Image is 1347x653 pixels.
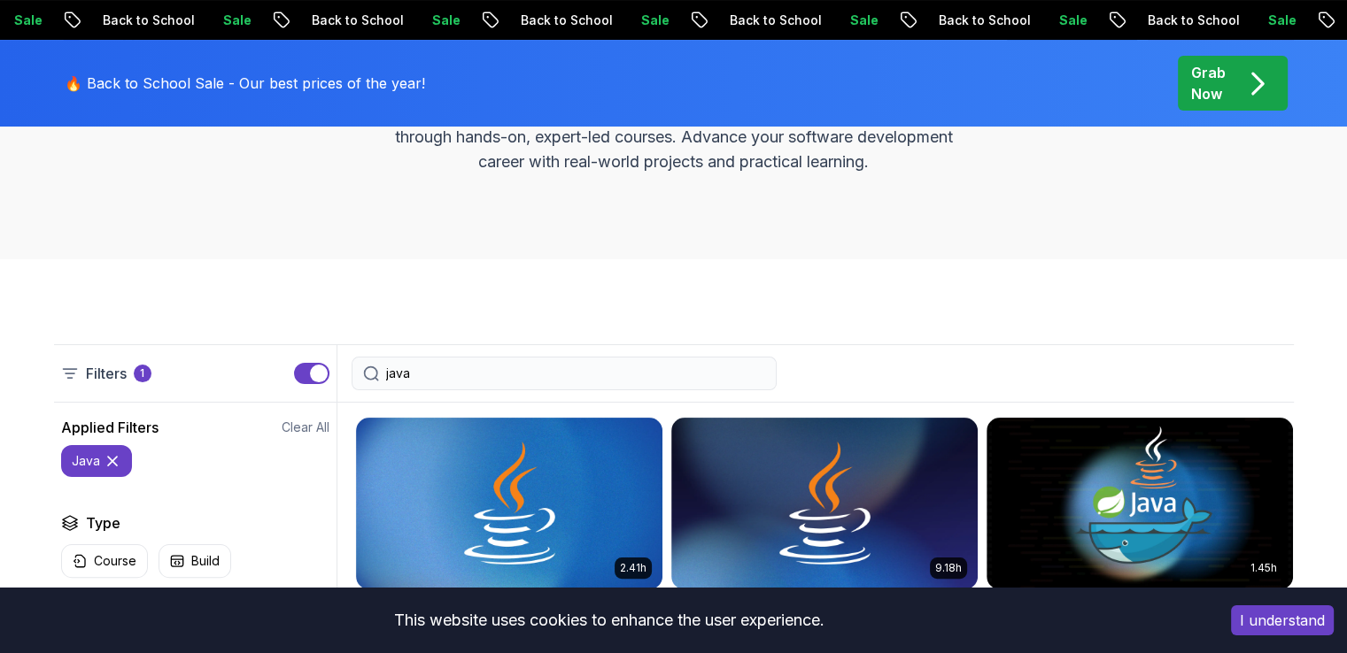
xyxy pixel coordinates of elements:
[1250,561,1277,575] p: 1.45h
[623,12,679,29] p: Sale
[414,12,470,29] p: Sale
[94,552,136,570] p: Course
[671,418,978,589] img: Java for Developers card
[1250,12,1306,29] p: Sale
[386,365,765,382] input: Search Java, React, Spring boot ...
[1129,12,1250,29] p: Back to School
[65,73,425,94] p: 🔥 Back to School Sale - Our best prices of the year!
[61,544,148,578] button: Course
[711,12,832,29] p: Back to School
[987,418,1293,589] img: Docker for Java Developers card
[502,12,623,29] p: Back to School
[920,12,1041,29] p: Back to School
[140,366,144,380] p: 1
[356,418,662,589] img: Java for Beginners card
[1041,12,1097,29] p: Sale
[72,452,100,470] p: java
[13,601,1204,640] div: This website uses cookies to enhance the user experience.
[86,363,127,384] p: Filters
[282,419,329,436] button: Clear All
[1191,62,1226,104] p: Grab Now
[159,544,231,578] button: Build
[376,100,972,174] p: Master in-demand skills like Java, Spring Boot, DevOps, React, and more through hands-on, expert-...
[84,12,205,29] p: Back to School
[86,512,120,534] h2: Type
[1231,605,1334,635] button: Accept cookies
[935,561,962,575] p: 9.18h
[61,417,159,438] h2: Applied Filters
[191,552,220,570] p: Build
[620,561,646,575] p: 2.41h
[61,445,132,477] button: java
[293,12,414,29] p: Back to School
[832,12,888,29] p: Sale
[205,12,261,29] p: Sale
